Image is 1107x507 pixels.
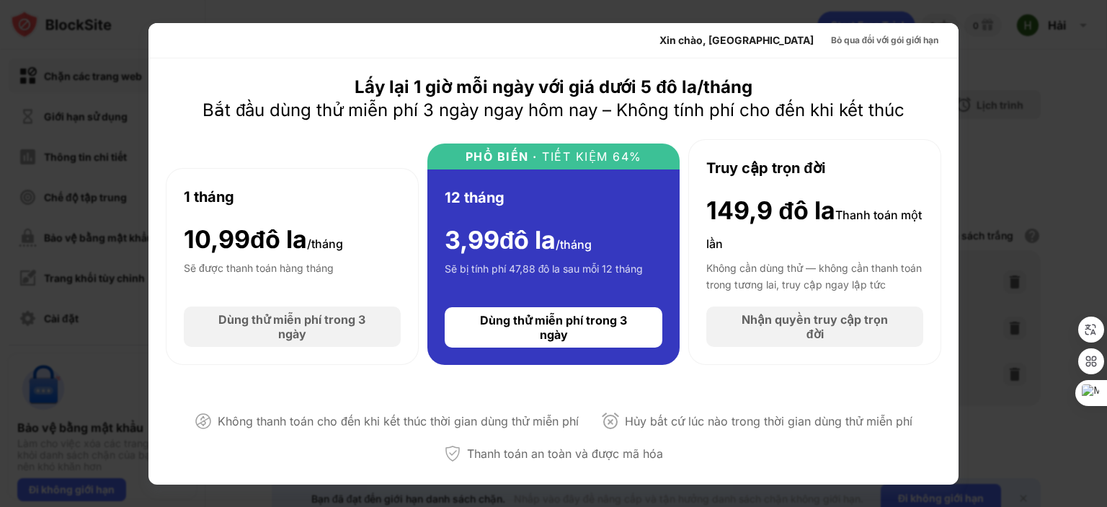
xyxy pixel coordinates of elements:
[831,35,938,45] font: Bỏ qua đối với gói giới hạn
[184,188,234,206] font: 1 tháng
[706,159,824,177] font: Truy cập trọn đời
[445,189,504,206] font: 12 tháng
[742,312,888,341] font: Nhận quyền truy cập trọn đời
[602,413,619,430] img: hủy bất cứ lúc nào
[218,312,365,341] font: Dùng thử miễn phí trong 3 ngày
[307,237,343,251] font: /tháng
[445,263,644,275] font: Sẽ bị tính phí 47,88 đô la sau mỗi 12 tháng
[195,413,212,430] img: không trả tiền
[480,313,627,342] font: Dùng thử miễn phí trong 3 ngày
[445,225,499,255] font: 3,99
[218,414,579,428] font: Không thanh toán cho đến khi kết thúc thời gian dùng thử miễn phí
[467,446,663,461] font: Thanh toán an toàn và được mã hóa
[250,224,307,254] font: đô la
[542,149,642,164] font: TIẾT KIỆM 64%
[499,225,556,255] font: đô la
[659,34,814,46] font: Xin chào, [GEOGRAPHIC_DATA]
[466,149,538,164] font: PHỔ BIẾN ·
[556,237,592,252] font: /tháng
[706,208,922,252] font: Thanh toán một lần
[184,262,334,274] font: Sẽ được thanh toán hàng tháng
[184,224,250,254] font: 10,99
[203,100,904,120] font: Bắt đầu dùng thử miễn phí 3 ngày ngay hôm nay – Không tính phí cho đến khi kết thúc
[706,262,922,290] font: Không cần dùng thử — không cần thanh toán trong tương lai, truy cập ngay lập tức
[355,76,752,97] font: Lấy lại 1 giờ mỗi ngày với giá dưới 5 đô la/tháng
[706,195,835,225] font: 149,9 đô la
[444,445,461,462] img: thanh toán an toàn
[625,414,912,428] font: Hủy bất cứ lúc nào trong thời gian dùng thử miễn phí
